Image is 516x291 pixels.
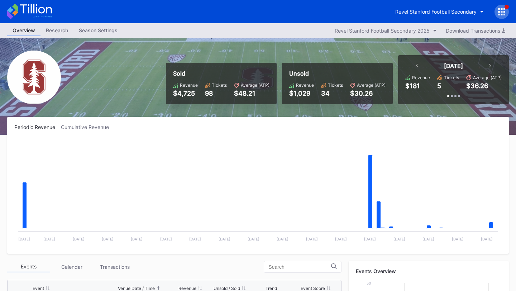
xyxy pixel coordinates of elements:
div: Calendar [50,261,93,272]
div: $4,725 [173,90,198,97]
a: Season Settings [73,25,123,36]
text: [DATE] [364,237,376,241]
div: Tickets [212,82,227,88]
button: Revel Stanford Football Secondary [390,5,489,18]
div: Season Settings [73,25,123,35]
div: Events [7,261,50,272]
text: [DATE] [43,237,55,241]
text: [DATE] [393,237,405,241]
a: Research [40,25,73,36]
text: [DATE] [189,237,201,241]
div: $36.26 [466,82,488,90]
svg: Chart title [14,139,502,247]
div: Periodic Revenue [14,124,61,130]
div: 98 [205,90,227,97]
div: Transactions [93,261,136,272]
text: [DATE] [102,237,114,241]
div: Revenue [180,82,198,88]
img: Revel_Stanford_Football_Secondary.png [7,51,61,104]
div: $1,029 [289,90,314,97]
div: Event Score [301,286,325,291]
text: [DATE] [306,237,318,241]
div: 34 [321,90,343,97]
div: Revel Stanford Football Secondary [395,9,477,15]
div: $48.21 [234,90,269,97]
div: Research [40,25,73,35]
div: Cumulative Revenue [61,124,115,130]
text: [DATE] [160,237,172,241]
div: Tickets [444,75,459,80]
div: Average (ATP) [357,82,386,88]
div: $30.26 [350,90,386,97]
text: [DATE] [422,237,434,241]
input: Search [268,264,331,270]
text: [DATE] [219,237,230,241]
a: Overview [7,25,40,36]
button: Download Transactions [442,26,509,35]
text: [DATE] [131,237,143,241]
text: [DATE] [73,237,85,241]
div: Sold [173,70,269,77]
div: Events Overview [356,268,502,274]
div: Download Transactions [446,28,505,34]
div: Unsold / Sold [214,286,240,291]
div: Revenue [178,286,196,291]
div: Revenue [296,82,314,88]
text: [DATE] [452,237,464,241]
text: [DATE] [277,237,288,241]
text: [DATE] [335,237,347,241]
div: Event [33,286,44,291]
div: Average (ATP) [473,75,502,80]
div: Average (ATP) [241,82,269,88]
text: 50 [367,281,371,285]
div: 5 [437,82,441,90]
div: Revenue [412,75,430,80]
button: Revel Stanford Football Secondary 2025 [331,26,440,35]
div: Unsold [289,70,386,77]
div: Trend [266,286,277,291]
div: Revel Stanford Football Secondary 2025 [335,28,430,34]
text: [DATE] [18,237,30,241]
div: $181 [405,82,420,90]
text: [DATE] [481,237,493,241]
div: Venue Date / Time [118,286,155,291]
div: Tickets [328,82,343,88]
text: [DATE] [248,237,259,241]
div: [DATE] [444,62,463,70]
